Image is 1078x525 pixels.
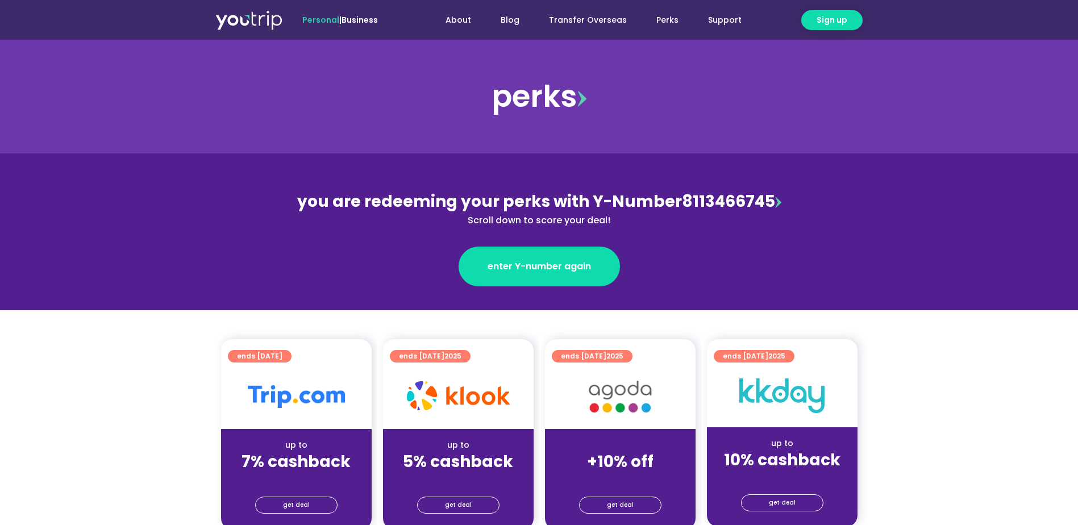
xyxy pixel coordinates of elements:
a: ends [DATE] [228,350,292,363]
nav: Menu [409,10,756,31]
a: Sign up [801,10,863,30]
a: Transfer Overseas [534,10,642,31]
span: Personal [302,14,339,26]
span: enter Y-number again [488,260,591,273]
div: Scroll down to score your deal! [293,214,786,227]
a: ends [DATE]2025 [552,350,632,363]
div: (for stays only) [716,470,848,482]
div: up to [230,439,363,451]
span: Sign up [817,14,847,26]
a: Support [693,10,756,31]
a: Perks [642,10,693,31]
span: 2025 [768,351,785,361]
div: up to [716,438,848,449]
a: get deal [741,494,823,511]
a: get deal [579,497,661,514]
span: up to [610,439,631,451]
strong: +10% off [587,451,654,473]
span: ends [DATE] [399,350,461,363]
span: ends [DATE] [561,350,623,363]
a: ends [DATE]2025 [714,350,794,363]
span: get deal [769,495,796,511]
div: (for stays only) [230,472,363,484]
div: 8113466745 [293,190,786,227]
a: About [431,10,486,31]
span: ends [DATE] [723,350,785,363]
span: get deal [607,497,634,513]
div: (for stays only) [554,472,686,484]
a: Blog [486,10,534,31]
span: ends [DATE] [237,350,282,363]
a: ends [DATE]2025 [390,350,471,363]
strong: 7% cashback [242,451,351,473]
a: Business [342,14,378,26]
span: get deal [283,497,310,513]
span: you are redeeming your perks with Y-Number [297,190,682,213]
span: get deal [445,497,472,513]
a: get deal [255,497,338,514]
strong: 5% cashback [403,451,513,473]
a: enter Y-number again [459,247,620,286]
a: get deal [417,497,500,514]
div: up to [392,439,525,451]
div: (for stays only) [392,472,525,484]
span: 2025 [444,351,461,361]
strong: 10% cashback [724,449,840,471]
span: | [302,14,378,26]
span: 2025 [606,351,623,361]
